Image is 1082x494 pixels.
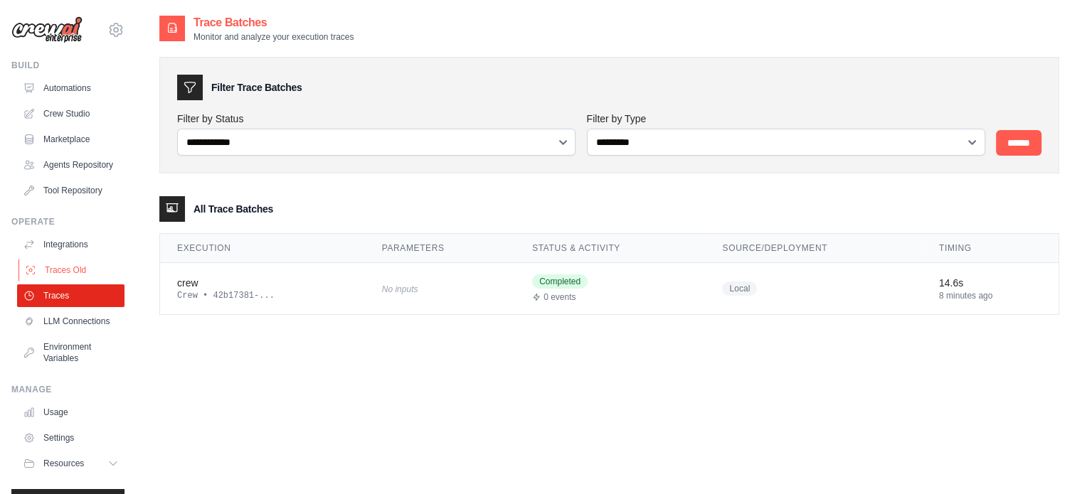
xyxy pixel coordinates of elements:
a: Automations [17,77,124,100]
a: Settings [17,426,124,449]
span: Completed [532,274,588,289]
a: Marketplace [17,128,124,151]
a: Traces Old [18,259,126,281]
a: Environment Variables [17,335,124,370]
th: Parameters [365,234,515,263]
div: Build [11,60,124,71]
a: LLM Connections [17,310,124,333]
a: Tool Repository [17,179,124,202]
tr: View details for crew execution [160,262,1059,314]
p: Monitor and analyze your execution traces [193,31,354,43]
div: 14.6s [939,276,1041,290]
h3: All Trace Batches [193,202,273,216]
div: Manage [11,384,124,395]
div: Crew • 42b17381-... [177,290,348,301]
span: Local [722,281,757,296]
img: Logo [11,16,83,43]
div: crew [177,276,348,290]
div: No inputs [382,279,498,298]
label: Filter by Type [587,112,985,126]
a: Traces [17,284,124,307]
th: Status & Activity [515,234,705,263]
span: No inputs [382,284,418,294]
a: Agents Repository [17,154,124,176]
th: Execution [160,234,365,263]
label: Filter by Status [177,112,576,126]
a: Crew Studio [17,102,124,125]
th: Timing [922,234,1059,263]
div: Operate [11,216,124,227]
span: 0 events [543,291,576,303]
div: 8 minutes ago [939,290,1041,301]
button: Resources [17,452,124,475]
span: Resources [43,458,84,469]
h2: Trace Batches [193,14,354,31]
a: Usage [17,401,124,424]
a: Integrations [17,233,124,256]
th: Source/Deployment [705,234,921,263]
h3: Filter Trace Batches [211,80,302,95]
